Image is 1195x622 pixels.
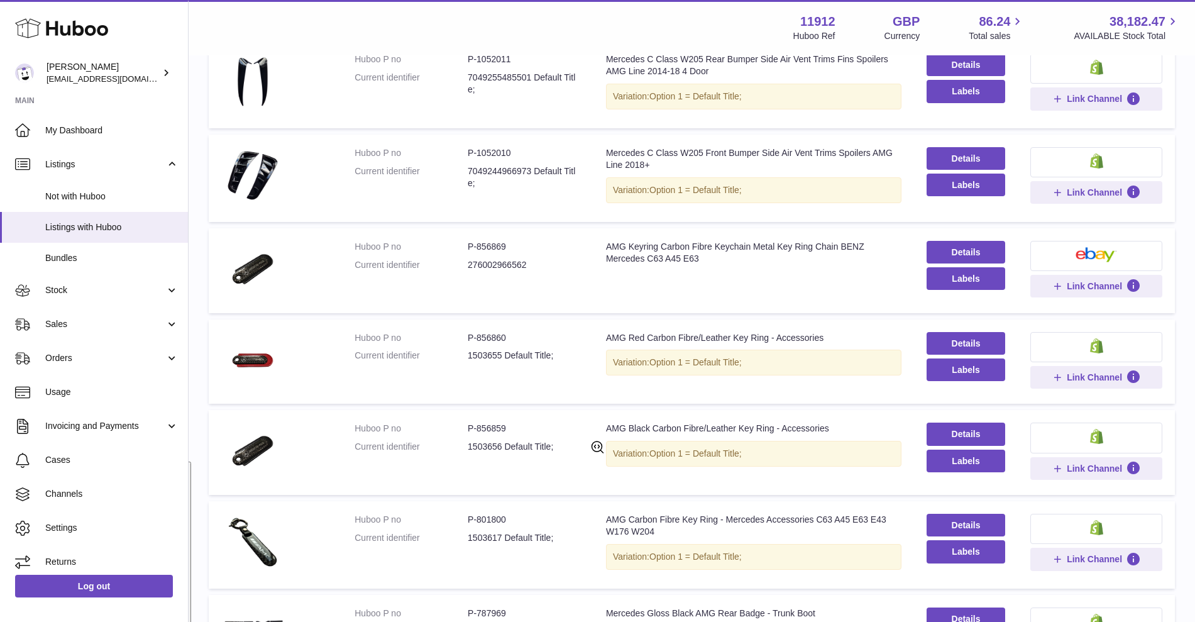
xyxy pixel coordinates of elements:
a: Details [927,147,1005,170]
div: AMG Black Carbon Fibre/Leather Key Ring - Accessories [606,423,901,435]
span: Channels [45,488,179,500]
img: info@carbonmyride.com [15,64,34,82]
button: Link Channel [1030,548,1162,570]
span: Option 1 = Default Title; [649,91,742,101]
dt: Current identifier [355,532,468,544]
span: Not with Huboo [45,191,179,203]
dt: Current identifier [355,165,468,189]
img: Mercedes C Class W205 Rear Bumper Side Air Vent Trims Fins Spoilers AMG Line 2014-18 4 Door [221,53,284,110]
dd: P-856860 [468,332,581,344]
div: Mercedes Gloss Black AMG Rear Badge - Trunk Boot [606,608,901,619]
span: Option 1 = Default Title; [649,552,742,562]
span: 86.24 [979,13,1010,30]
button: Link Channel [1030,275,1162,297]
dd: P-856859 [468,423,581,435]
a: Details [927,514,1005,536]
dt: Huboo P no [355,53,468,65]
button: Labels [927,80,1005,103]
span: Option 1 = Default Title; [649,448,742,458]
a: 86.24 Total sales [969,13,1025,42]
img: AMG Keyring Carbon Fibre Keychain Metal Key Ring Chain BENZ Mercedes C63 A45 E63 [221,241,284,297]
strong: GBP [893,13,920,30]
a: Details [927,241,1005,264]
span: My Dashboard [45,125,179,136]
dd: P-1052010 [468,147,581,159]
span: Total sales [969,30,1025,42]
div: Variation: [606,441,901,467]
a: Details [927,423,1005,445]
dt: Huboo P no [355,241,468,253]
span: Cases [45,454,179,466]
dt: Current identifier [355,72,468,96]
img: AMG Red Carbon Fibre/Leather Key Ring - Accessories [221,332,284,389]
span: Option 1 = Default Title; [649,357,742,367]
button: Link Channel [1030,181,1162,204]
span: Link Channel [1067,280,1122,292]
dt: Huboo P no [355,514,468,526]
span: Link Channel [1067,553,1122,565]
button: Link Channel [1030,87,1162,110]
dd: 7049255485501 Default Title; [468,72,581,96]
dd: 1503656 Default Title; [468,441,581,453]
button: Link Channel [1030,366,1162,389]
div: Variation: [606,84,901,109]
span: Sales [45,318,165,330]
span: Link Channel [1067,93,1122,104]
img: ebay-small.png [1076,247,1117,262]
a: 38,182.47 AVAILABLE Stock Total [1074,13,1180,42]
span: Orders [45,352,165,364]
div: Variation: [606,177,901,203]
a: Log out [15,575,173,597]
span: Stock [45,284,165,296]
img: shopify-small.png [1090,153,1103,169]
div: [PERSON_NAME] [47,61,160,85]
dt: Huboo P no [355,147,468,159]
div: Mercedes C Class W205 Front Bumper Side Air Vent Trims Spoilers AMG Line 2018+ [606,147,901,171]
span: 38,182.47 [1110,13,1165,30]
div: Mercedes C Class W205 Rear Bumper Side Air Vent Trims Fins Spoilers AMG Line 2014-18 4 Door [606,53,901,77]
div: Currency [884,30,920,42]
div: AMG Keyring Carbon Fibre Keychain Metal Key Ring Chain BENZ Mercedes C63 A45 E63 [606,241,901,265]
dt: Huboo P no [355,608,468,619]
img: shopify-small.png [1090,60,1103,75]
dd: P-801800 [468,514,581,526]
dd: P-1052011 [468,53,581,65]
span: Link Channel [1067,463,1122,474]
span: AVAILABLE Stock Total [1074,30,1180,42]
span: Usage [45,386,179,398]
span: Invoicing and Payments [45,420,165,432]
dd: P-856869 [468,241,581,253]
button: Link Channel [1030,457,1162,480]
dd: P-787969 [468,608,581,619]
img: Mercedes C Class W205 Front Bumper Side Air Vent Trims Spoilers AMG Line 2018+ [221,147,284,204]
span: Settings [45,522,179,534]
img: shopify-small.png [1090,338,1103,353]
div: Variation: [606,350,901,375]
button: Labels [927,540,1005,563]
img: AMG Black Carbon Fibre/Leather Key Ring - Accessories [221,423,284,479]
span: Option 1 = Default Title; [649,185,742,195]
span: Listings with Huboo [45,221,179,233]
span: Link Channel [1067,187,1122,198]
button: Labels [927,358,1005,381]
strong: 11912 [800,13,835,30]
span: Listings [45,158,165,170]
div: Huboo Ref [793,30,835,42]
button: Labels [927,174,1005,196]
span: [EMAIL_ADDRESS][DOMAIN_NAME] [47,74,185,84]
dt: Current identifier [355,259,468,271]
dd: 7049244966973 Default Title; [468,165,581,189]
a: Details [927,53,1005,76]
dt: Huboo P no [355,423,468,435]
img: shopify-small.png [1090,429,1103,444]
div: AMG Red Carbon Fibre/Leather Key Ring - Accessories [606,332,901,344]
img: AMG Carbon Fibre Key Ring - Mercedes Accessories C63 A45 E63 E43 W176 W204 [221,514,284,570]
dt: Current identifier [355,350,468,362]
dt: Huboo P no [355,332,468,344]
img: shopify-small.png [1090,520,1103,535]
button: Labels [927,267,1005,290]
dd: 276002966562 [468,259,581,271]
dt: Current identifier [355,441,468,453]
div: AMG Carbon Fibre Key Ring - Mercedes Accessories C63 A45 E63 E43 W176 W204 [606,514,901,538]
span: Returns [45,556,179,568]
